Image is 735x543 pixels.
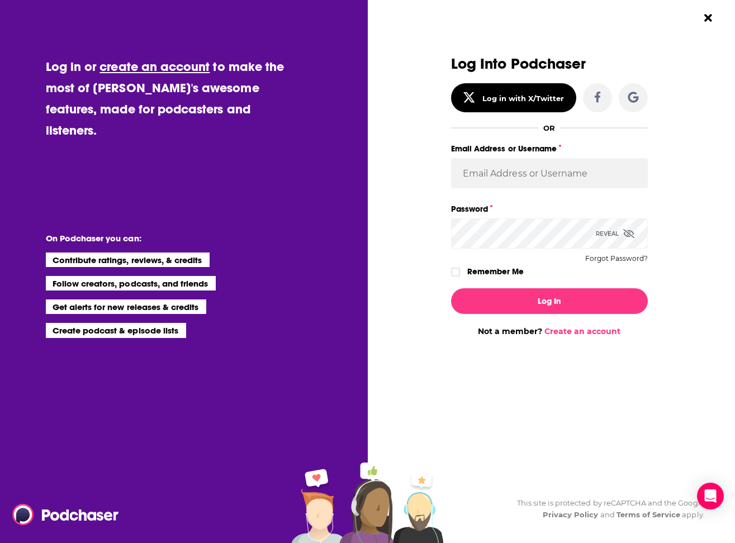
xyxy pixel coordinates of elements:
[46,323,186,337] li: Create podcast & episode lists
[451,56,648,72] h3: Log Into Podchaser
[46,233,269,244] li: On Podchaser you can:
[451,202,648,216] label: Password
[451,83,576,112] button: Log in with X/Twitter
[482,94,565,103] div: Log in with X/Twitter
[451,326,648,336] div: Not a member?
[467,264,524,279] label: Remember Me
[451,141,648,156] label: Email Address or Username
[99,59,210,74] a: create an account
[46,299,206,314] li: Get alerts for new releases & credits
[451,288,648,314] button: Log In
[46,276,216,290] li: Follow creators, podcasts, and friends
[12,504,120,525] img: Podchaser - Follow, Share and Rate Podcasts
[46,253,210,267] li: Contribute ratings, reviews, & credits
[508,497,705,521] div: This site is protected by reCAPTCHA and the Google and apply.
[697,483,724,509] div: Open Intercom Messenger
[12,504,111,525] a: Podchaser - Follow, Share and Rate Podcasts
[617,510,681,519] a: Terms of Service
[544,326,620,336] a: Create an account
[596,218,634,249] div: Reveal
[451,158,648,188] input: Email Address or Username
[698,7,719,28] button: Close Button
[543,510,599,519] a: Privacy Policy
[543,123,555,132] div: OR
[585,255,648,263] button: Forgot Password?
